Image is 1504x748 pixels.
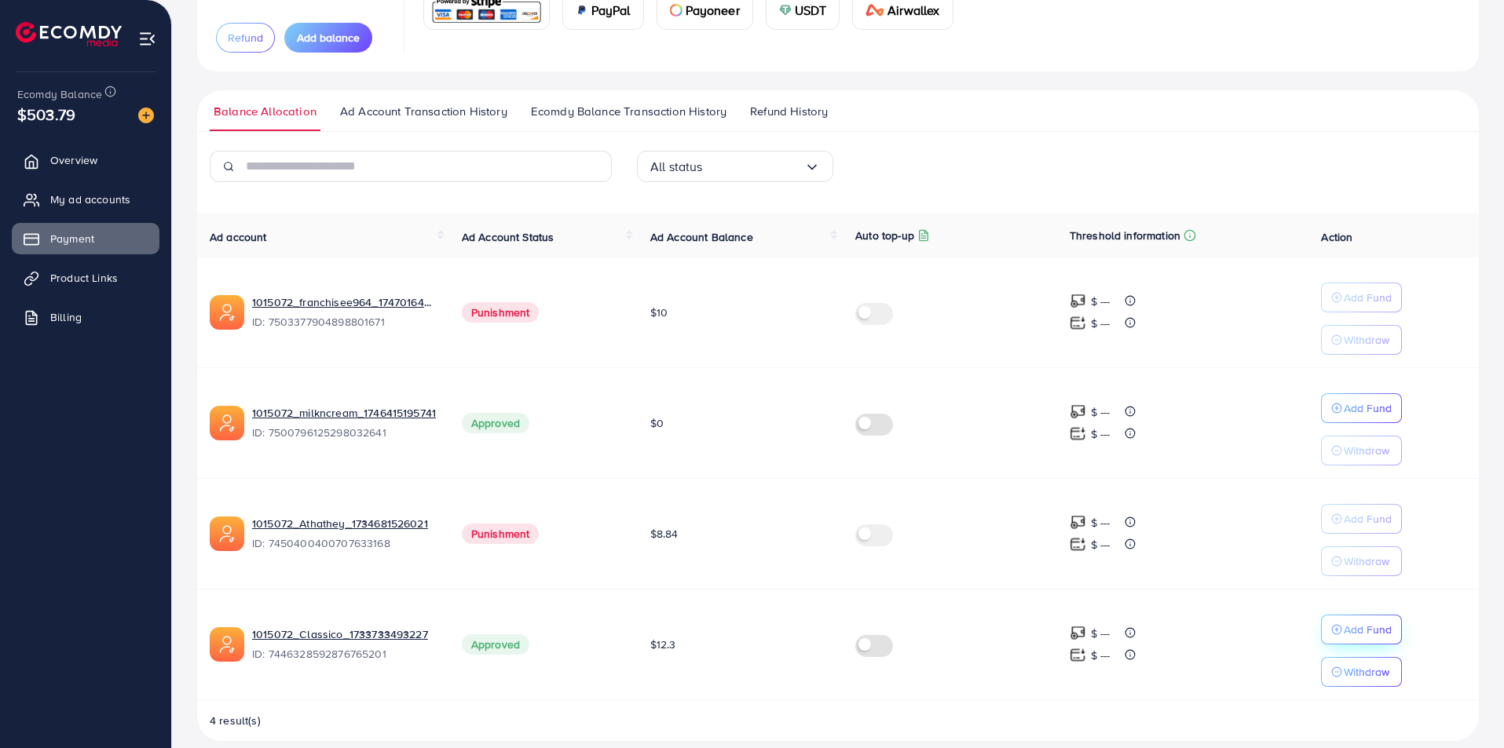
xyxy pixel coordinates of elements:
[210,406,244,440] img: ic-ads-acc.e4c84228.svg
[252,314,437,330] span: ID: 7503377904898801671
[228,30,263,46] span: Refund
[252,405,437,441] div: <span class='underline'>1015072_milkncream_1746415195741</span></br>7500796125298032641
[1437,677,1492,736] iframe: Chat
[210,627,244,662] img: ic-ads-acc.e4c84228.svg
[50,270,118,286] span: Product Links
[1344,620,1392,639] p: Add Fund
[252,425,437,440] span: ID: 7500796125298032641
[462,634,529,655] span: Approved
[138,30,156,48] img: menu
[12,301,159,333] a: Billing
[865,4,884,16] img: card
[210,516,244,551] img: ic-ads-acc.e4c84228.svg
[284,23,372,53] button: Add balance
[650,526,679,542] span: $8.84
[686,1,740,20] span: Payoneer
[1321,325,1402,355] button: Withdraw
[1091,513,1111,532] p: $ ---
[650,305,668,320] span: $10
[795,1,827,20] span: USDT
[252,626,437,662] div: <span class='underline'>1015072_Classico_1733733493227</span></br>7446328592876765201
[531,103,726,120] span: Ecomdy Balance Transaction History
[855,226,914,245] p: Auto top-up
[1344,330,1389,349] p: Withdraw
[50,152,97,168] span: Overview
[17,86,102,102] span: Ecomdy Balance
[1321,436,1402,465] button: Withdraw
[650,155,703,179] span: All status
[1091,535,1111,554] p: $ ---
[252,535,437,551] span: ID: 7450400400707633168
[1344,509,1392,528] p: Add Fund
[462,229,554,245] span: Ad Account Status
[1321,615,1402,644] button: Add Fund
[214,103,317,120] span: Balance Allocation
[1070,425,1086,442] img: top-up amount
[138,108,154,123] img: image
[1321,504,1402,534] button: Add Fund
[50,309,82,325] span: Billing
[216,23,275,53] button: Refund
[1321,393,1402,423] button: Add Fund
[1091,624,1111,643] p: $ ---
[1344,441,1389,460] p: Withdraw
[1070,293,1086,309] img: top-up amount
[210,295,244,330] img: ic-ads-acc.e4c84228.svg
[1070,647,1086,663] img: top-up amount
[1091,425,1111,443] p: $ ---
[12,262,159,294] a: Product Links
[703,155,804,179] input: Search for option
[462,524,540,544] span: Punishment
[50,231,94,246] span: Payment
[1344,662,1389,681] p: Withdraw
[252,405,437,421] a: 1015072_milkncream_1746415195741
[252,646,437,662] span: ID: 7446328592876765201
[779,4,792,16] img: card
[1070,514,1086,531] img: top-up amount
[50,192,130,207] span: My ad accounts
[210,713,261,728] span: 4 result(s)
[1344,288,1392,307] p: Add Fund
[1070,403,1086,420] img: top-up amount
[340,103,507,120] span: Ad Account Transaction History
[1070,625,1086,641] img: top-up amount
[252,294,437,330] div: <span class='underline'>1015072_franchisee964_1747016461188</span></br>7503377904898801671
[252,294,437,310] a: 1015072_franchisee964_1747016461188
[650,415,664,431] span: $0
[16,22,122,46] img: logo
[1091,646,1111,665] p: $ ---
[252,516,437,552] div: <span class='underline'>1015072_Athathey_1734681526021</span></br>7450400400707633168
[1321,283,1402,312] button: Add Fund
[297,30,360,46] span: Add balance
[576,4,588,16] img: card
[1091,403,1111,421] p: $ ---
[462,413,529,433] span: Approved
[210,229,267,245] span: Ad account
[1070,226,1180,245] p: Threshold information
[637,151,833,182] div: Search for option
[462,302,540,323] span: Punishment
[650,637,676,652] span: $12.3
[591,1,631,20] span: PayPal
[1091,314,1111,333] p: $ ---
[252,516,437,531] a: 1015072_Athathey_1734681526021
[1091,292,1111,311] p: $ ---
[1321,229,1352,245] span: Action
[12,144,159,176] a: Overview
[12,184,159,215] a: My ad accounts
[1344,552,1389,571] p: Withdraw
[750,103,828,120] span: Refund History
[650,229,753,245] span: Ad Account Balance
[1070,315,1086,331] img: top-up amount
[1321,657,1402,687] button: Withdraw
[252,626,437,642] a: 1015072_Classico_1733733493227
[1321,546,1402,576] button: Withdraw
[670,4,682,16] img: card
[17,103,75,126] span: $503.79
[12,223,159,254] a: Payment
[887,1,939,20] span: Airwallex
[1344,399,1392,418] p: Add Fund
[1070,536,1086,553] img: top-up amount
